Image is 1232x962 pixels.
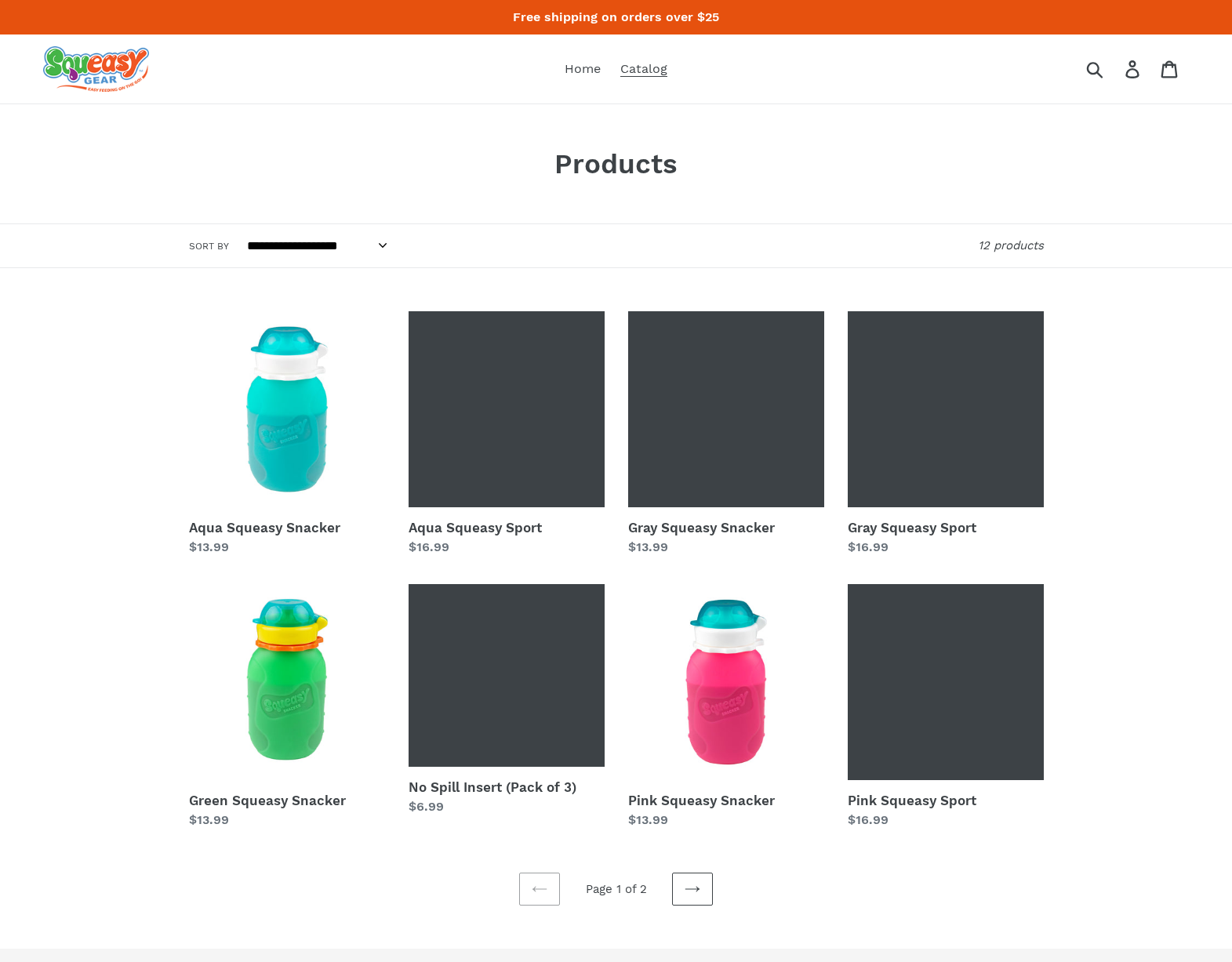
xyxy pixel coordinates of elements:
span: 12 products [978,238,1044,252]
a: Home [557,57,609,81]
span: Products [554,147,678,180]
li: Page 1 of 2 [564,880,668,898]
a: Catalog [612,57,675,81]
img: squeasy gear snacker portable food pouch [43,46,149,92]
label: Sort by [189,239,229,253]
span: Catalog [620,61,667,77]
input: Search [1092,52,1135,86]
span: Home [565,61,601,77]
